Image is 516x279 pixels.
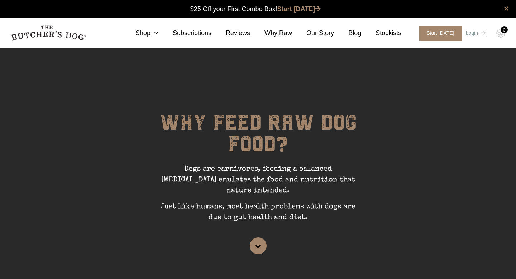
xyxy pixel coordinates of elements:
a: Why Raw [250,28,292,38]
a: close [504,4,509,13]
a: Reviews [211,28,250,38]
div: 0 [501,26,508,33]
a: Start [DATE] [412,26,464,41]
a: Blog [334,28,361,38]
a: Start [DATE] [277,5,321,13]
img: TBD_Cart-Empty.png [496,29,505,38]
p: Dogs are carnivores, feeding a balanced [MEDICAL_DATA] emulates the food and nutrition that natur... [150,164,365,202]
a: Login [464,26,487,41]
h1: WHY FEED RAW DOG FOOD? [150,112,365,164]
span: Start [DATE] [419,26,462,41]
a: Stockists [361,28,401,38]
p: Just like humans, most health problems with dogs are due to gut health and diet. [150,202,365,228]
a: Our Story [292,28,334,38]
a: Subscriptions [158,28,211,38]
a: Shop [121,28,158,38]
